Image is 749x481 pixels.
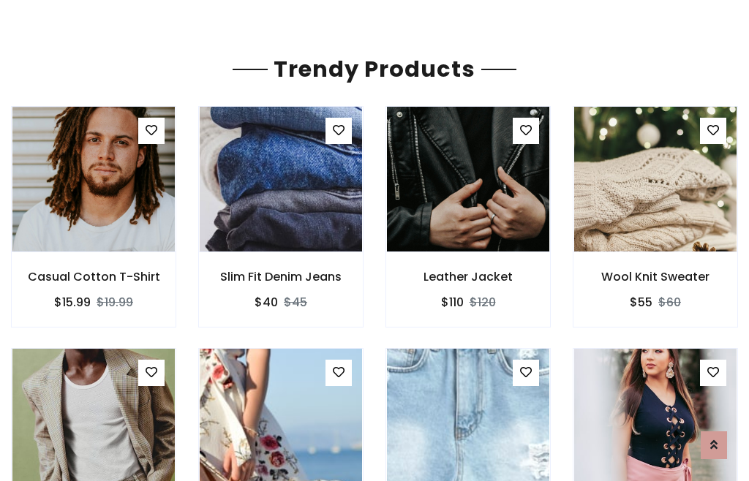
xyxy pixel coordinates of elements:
[268,53,481,85] span: Trendy Products
[386,270,550,284] h6: Leather Jacket
[54,295,91,309] h6: $15.99
[12,270,176,284] h6: Casual Cotton T-Shirt
[199,270,363,284] h6: Slim Fit Denim Jeans
[573,270,737,284] h6: Wool Knit Sweater
[630,295,652,309] h6: $55
[97,294,133,311] del: $19.99
[284,294,307,311] del: $45
[470,294,496,311] del: $120
[255,295,278,309] h6: $40
[441,295,464,309] h6: $110
[658,294,681,311] del: $60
